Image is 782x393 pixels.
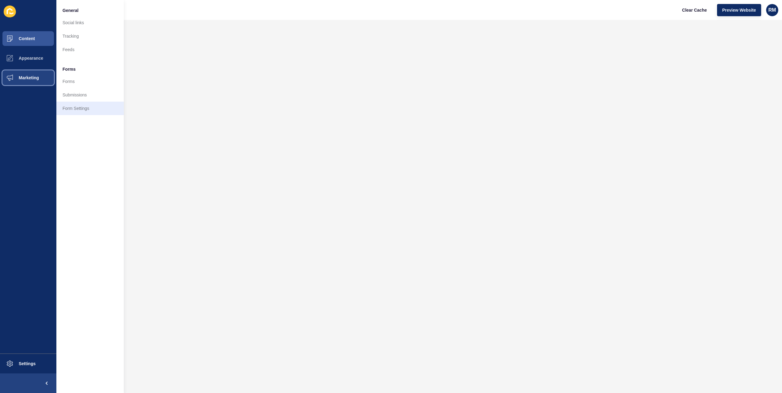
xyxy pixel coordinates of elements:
[56,29,124,43] a: Tracking
[56,43,124,56] a: Feeds
[63,66,76,72] span: Forms
[63,7,78,13] span: General
[56,16,124,29] a: Social links
[682,7,707,13] span: Clear Cache
[677,4,712,16] button: Clear Cache
[56,102,124,115] a: Form Settings
[717,4,761,16] button: Preview Website
[769,7,776,13] span: RM
[722,7,756,13] span: Preview Website
[56,75,124,88] a: Forms
[56,88,124,102] a: Submissions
